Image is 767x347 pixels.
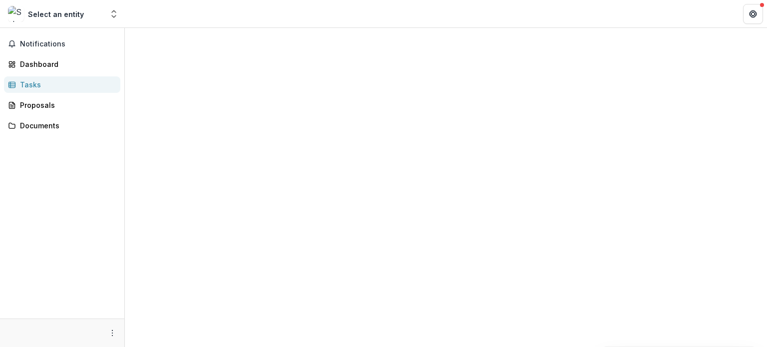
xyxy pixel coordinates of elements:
div: Dashboard [20,59,112,69]
div: Documents [20,120,112,131]
a: Tasks [4,76,120,93]
span: Notifications [20,40,116,48]
button: Open entity switcher [107,4,121,24]
button: Notifications [4,36,120,52]
div: Tasks [20,79,112,90]
div: Proposals [20,100,112,110]
img: Select an entity [8,6,24,22]
button: Get Help [743,4,763,24]
a: Documents [4,117,120,134]
a: Dashboard [4,56,120,72]
div: Select an entity [28,9,84,19]
button: More [106,327,118,339]
a: Proposals [4,97,120,113]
